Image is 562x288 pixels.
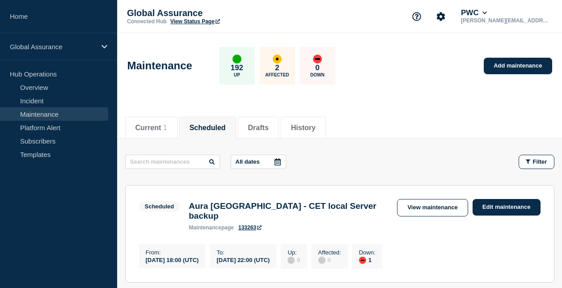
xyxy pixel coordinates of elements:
[318,249,341,256] p: Affected :
[275,64,279,72] p: 2
[189,224,234,231] p: page
[189,201,388,221] h3: Aura [GEOGRAPHIC_DATA] - CET local Server backup
[10,43,96,51] p: Global Assurance
[533,158,547,165] span: Filter
[287,256,300,264] div: 0
[265,72,289,77] p: Affected
[190,124,226,132] button: Scheduled
[313,55,322,64] div: down
[318,256,341,264] div: 0
[145,203,174,210] div: Scheduled
[407,7,426,26] button: Support
[216,249,270,256] p: To :
[127,59,192,72] h1: Maintenance
[231,64,243,72] p: 192
[287,249,300,256] p: Up :
[315,64,319,72] p: 0
[232,55,241,64] div: up
[359,256,376,264] div: 1
[287,257,295,264] div: disabled
[125,155,220,169] input: Search maintenances
[473,199,541,216] a: Edit maintenance
[318,257,325,264] div: disabled
[127,18,167,25] p: Connected Hub
[397,199,468,216] a: View maintenance
[359,249,376,256] p: Down :
[359,257,366,264] div: down
[273,55,282,64] div: affected
[291,124,316,132] button: History
[431,7,450,26] button: Account settings
[231,155,286,169] button: All dates
[236,158,260,165] p: All dates
[459,8,489,17] button: PWC
[248,124,269,132] button: Drafts
[459,17,552,24] p: [PERSON_NAME][EMAIL_ADDRESS][DOMAIN_NAME]
[189,224,221,231] span: maintenance
[146,256,199,263] div: [DATE] 18:00 (UTC)
[146,249,199,256] p: From :
[216,256,270,263] div: [DATE] 22:00 (UTC)
[310,72,325,77] p: Down
[519,155,554,169] button: Filter
[135,124,167,132] button: Current 1
[127,8,306,18] p: Global Assurance
[170,18,220,25] a: View Status Page
[484,58,552,74] a: Add maintenance
[163,124,167,131] span: 1
[238,224,262,231] a: 133263
[234,72,240,77] p: Up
